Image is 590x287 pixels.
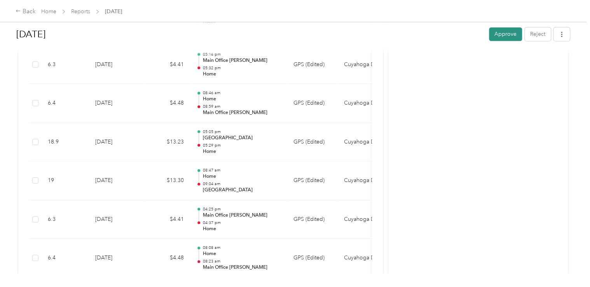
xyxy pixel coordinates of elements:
[16,7,36,16] div: Back
[202,259,281,264] p: 08:23 am
[143,84,190,123] td: $4.48
[202,181,281,187] p: 09:04 am
[42,239,89,278] td: 6.4
[42,84,89,123] td: 6.4
[202,187,281,194] p: [GEOGRAPHIC_DATA]
[202,226,281,233] p: Home
[143,161,190,200] td: $13.30
[202,71,281,78] p: Home
[202,129,281,135] p: 05:05 pm
[287,239,338,278] td: GPS (Edited)
[202,212,281,219] p: Main Office [PERSON_NAME]
[202,173,281,180] p: Home
[89,84,143,123] td: [DATE]
[287,84,338,123] td: GPS (Edited)
[202,109,281,116] p: Main Office [PERSON_NAME]
[89,45,143,84] td: [DATE]
[143,123,190,162] td: $13.23
[287,200,338,239] td: GPS (Edited)
[338,161,396,200] td: Cuyahoga DD
[287,123,338,162] td: GPS (Edited)
[202,65,281,71] p: 05:32 pm
[489,27,522,41] button: Approve
[338,123,396,162] td: Cuyahoga DD
[202,57,281,64] p: Main Office [PERSON_NAME]
[41,8,56,15] a: Home
[202,264,281,271] p: Main Office [PERSON_NAME]
[89,161,143,200] td: [DATE]
[202,143,281,148] p: 05:29 pm
[202,250,281,257] p: Home
[338,239,396,278] td: Cuyahoga DD
[546,243,590,287] iframe: Everlance-gr Chat Button Frame
[105,7,122,16] span: [DATE]
[202,245,281,250] p: 08:08 am
[202,148,281,155] p: Home
[143,45,190,84] td: $4.41
[338,200,396,239] td: Cuyahoga DD
[338,84,396,123] td: Cuyahoga DD
[202,220,281,226] p: 04:37 pm
[287,45,338,84] td: GPS (Edited)
[42,123,89,162] td: 18.9
[338,45,396,84] td: Cuyahoga DD
[42,200,89,239] td: 6.3
[287,161,338,200] td: GPS (Edited)
[202,104,281,109] p: 08:59 am
[202,135,281,142] p: [GEOGRAPHIC_DATA]
[42,45,89,84] td: 6.3
[71,8,90,15] a: Reports
[202,168,281,173] p: 08:47 am
[143,239,190,278] td: $4.48
[89,200,143,239] td: [DATE]
[202,206,281,212] p: 04:25 pm
[89,239,143,278] td: [DATE]
[42,161,89,200] td: 19
[202,96,281,103] p: Home
[525,27,551,41] button: Reject
[89,123,143,162] td: [DATE]
[143,200,190,239] td: $4.41
[202,90,281,96] p: 08:46 am
[16,25,484,44] h1: Sep 2025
